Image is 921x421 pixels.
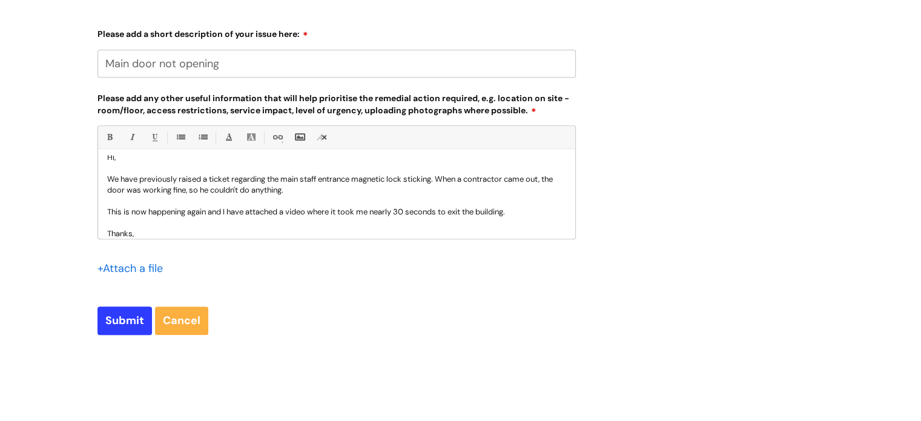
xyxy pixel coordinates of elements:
a: • Unordered List (Ctrl-Shift-7) [173,130,188,145]
p: We have previously raised a ticket regarding the main staff entrance magnetic lock sticking. When... [107,174,566,196]
a: Font Color [221,130,236,145]
input: Submit [97,307,152,334]
div: Attach a file [97,259,170,278]
a: Insert Image... [292,130,307,145]
a: Italic (Ctrl-I) [124,130,139,145]
a: Underline(Ctrl-U) [147,130,162,145]
p: Thanks, [107,228,566,239]
a: Remove formatting (Ctrl-\) [314,130,329,145]
label: Please add a short description of your issue here: [97,25,576,39]
a: Cancel [155,307,208,334]
p: Hi, [107,152,566,163]
p: This is now happening again and I have attached a video where it took me nearly 30 seconds to exi... [107,207,566,217]
label: Please add any other useful information that will help prioritise the remedial action required, e... [97,91,576,116]
a: Bold (Ctrl-B) [102,130,117,145]
a: 1. Ordered List (Ctrl-Shift-8) [195,130,210,145]
a: Back Color [243,130,259,145]
a: Link [269,130,285,145]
